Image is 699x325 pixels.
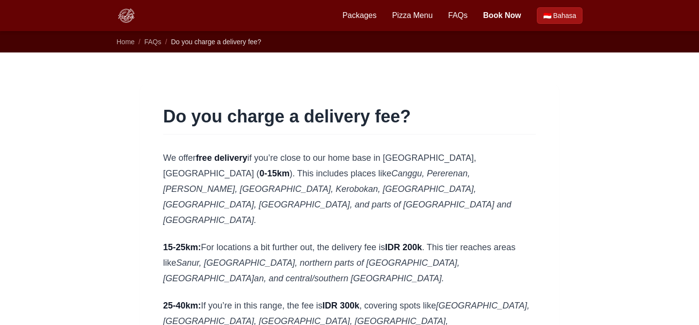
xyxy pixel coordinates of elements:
strong: free delivery [196,153,247,163]
strong: 15-25km: [163,242,201,252]
a: Pizza Menu [392,10,433,21]
a: Home [116,38,134,46]
a: Book Now [483,10,521,21]
strong: 25-40km: [163,301,201,310]
span: Do you charge a delivery fee? [171,38,261,46]
strong: IDR 200k [385,242,422,252]
h1: Do you charge a delivery fee? [163,107,536,126]
span: Bahasa [553,11,576,20]
a: FAQs [144,38,161,46]
a: Beralih ke Bahasa Indonesia [537,7,582,24]
a: Packages [342,10,376,21]
p: For locations a bit further out, the delivery fee is . This tier reaches areas like [163,239,536,286]
li: / [165,37,167,47]
a: FAQs [448,10,467,21]
p: We offer if you’re close to our home base in [GEOGRAPHIC_DATA], [GEOGRAPHIC_DATA] ( ). This inclu... [163,150,536,228]
li: / [138,37,140,47]
em: Sanur, [GEOGRAPHIC_DATA], northern parts of [GEOGRAPHIC_DATA], [GEOGRAPHIC_DATA]an, and central/s... [163,258,460,283]
img: Bali Pizza Party Logo [116,6,136,25]
strong: 0-15km [259,169,289,178]
strong: IDR 300k [322,301,359,310]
